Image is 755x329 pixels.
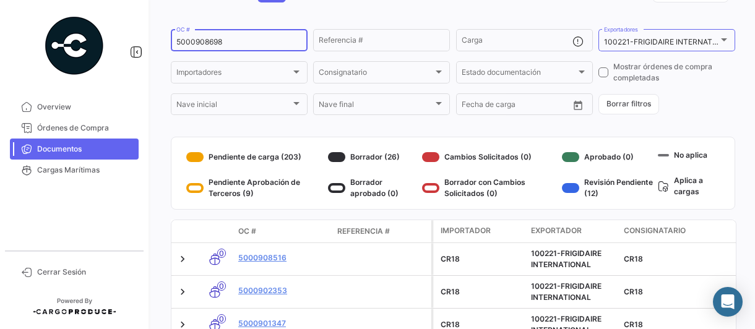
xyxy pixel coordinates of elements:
[196,226,233,236] datatable-header-cell: Modo de Transporte
[433,220,526,242] datatable-header-cell: Importador
[624,254,643,263] span: CR18
[10,160,139,181] a: Cargas Marítimas
[37,101,134,113] span: Overview
[217,281,226,291] span: 0
[328,177,417,199] div: Borrador aprobado (0)
[462,70,576,79] span: Estado documentación
[531,281,614,303] div: 100221-FRIGIDAIRE INTERNATIONAL
[531,248,614,270] div: 100221-FRIGIDAIRE INTERNATIONAL
[569,96,587,114] button: Open calendar
[238,318,327,329] a: 5000901347
[441,286,521,297] div: CR18
[493,102,544,111] input: Hasta
[604,37,735,46] mat-select-trigger: 100221-FRIGIDAIRE INTERNATIONAL
[562,147,653,167] div: Aprobado (0)
[624,287,643,296] span: CR18
[238,285,327,296] a: 5000902353
[328,147,417,167] div: Borrador (26)
[713,287,743,317] div: Abrir Intercom Messenger
[37,122,134,134] span: Órdenes de Compra
[233,221,332,242] datatable-header-cell: OC #
[319,102,433,111] span: Nave final
[10,96,139,117] a: Overview
[37,164,134,176] span: Cargas Marítimas
[562,177,653,199] div: Revisión Pendiente (12)
[422,147,557,167] div: Cambios Solicitados (0)
[186,177,323,199] div: Pendiente Aprobación de Terceros (9)
[238,252,327,263] a: 5000908516
[217,249,226,258] span: 0
[531,225,582,236] span: Exportador
[332,221,431,242] datatable-header-cell: Referencia #
[10,117,139,139] a: Órdenes de Compra
[217,314,226,323] span: 0
[526,220,619,242] datatable-header-cell: Exportador
[186,147,323,167] div: Pendiente de carga (203)
[598,94,659,114] button: Borrar filtros
[176,70,291,79] span: Importadores
[624,320,643,329] span: CR18
[319,70,433,79] span: Consignatario
[37,143,134,155] span: Documentos
[337,226,390,237] span: Referencia #
[441,254,521,265] div: CR18
[658,173,720,199] div: Aplica a cargas
[441,225,491,236] span: Importador
[10,139,139,160] a: Documentos
[43,15,105,77] img: powered-by.png
[658,147,720,163] div: No aplica
[176,102,291,111] span: Nave inicial
[462,102,484,111] input: Desde
[613,61,735,83] span: Mostrar órdenes de compra completadas
[176,286,189,298] a: Expand/Collapse Row
[238,226,256,237] span: OC #
[176,253,189,265] a: Expand/Collapse Row
[624,225,686,236] span: Consignatario
[422,177,557,199] div: Borrador con Cambios Solicitados (0)
[619,220,743,242] datatable-header-cell: Consignatario
[37,267,134,278] span: Cerrar Sesión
